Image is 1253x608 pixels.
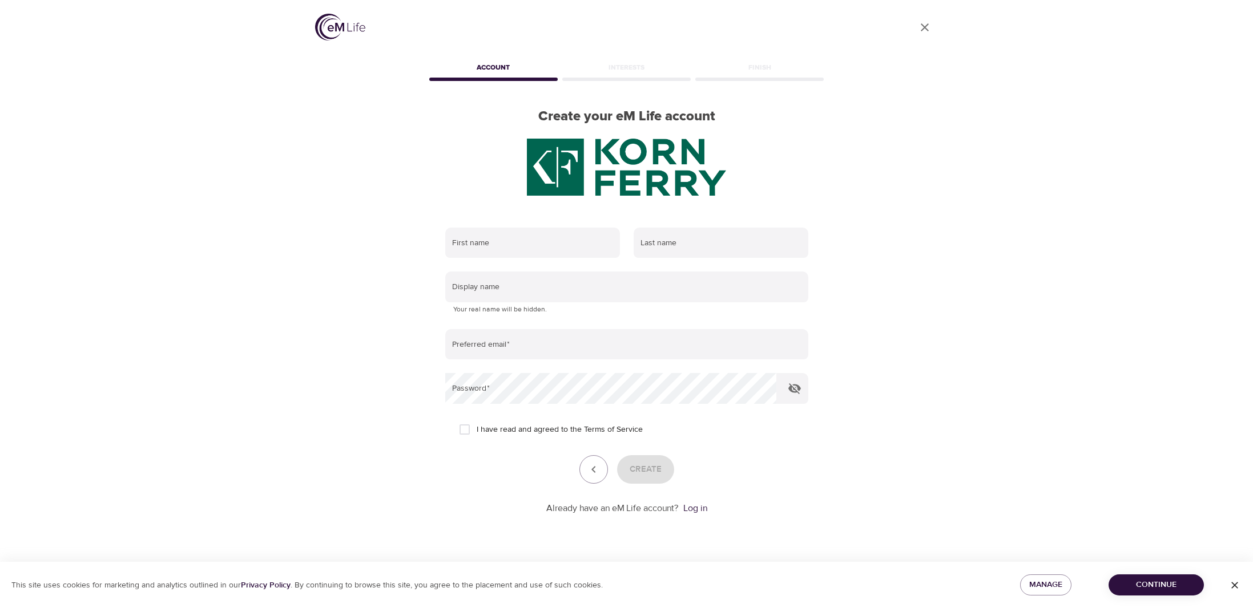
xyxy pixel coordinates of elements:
span: Manage [1029,578,1062,592]
button: Continue [1109,574,1204,595]
a: Privacy Policy [241,580,291,590]
span: I have read and agreed to the [477,424,643,436]
h2: Create your eM Life account [427,108,827,125]
span: Continue [1118,578,1195,592]
p: Your real name will be hidden. [453,304,800,315]
img: logo [315,14,365,40]
p: Already have an eM Life account? [546,502,679,515]
a: close [911,14,938,41]
a: Log in [683,502,707,514]
button: Manage [1020,574,1071,595]
a: Terms of Service [584,424,643,436]
img: KF%20green%20logo%202.20.2025.png [527,139,727,196]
